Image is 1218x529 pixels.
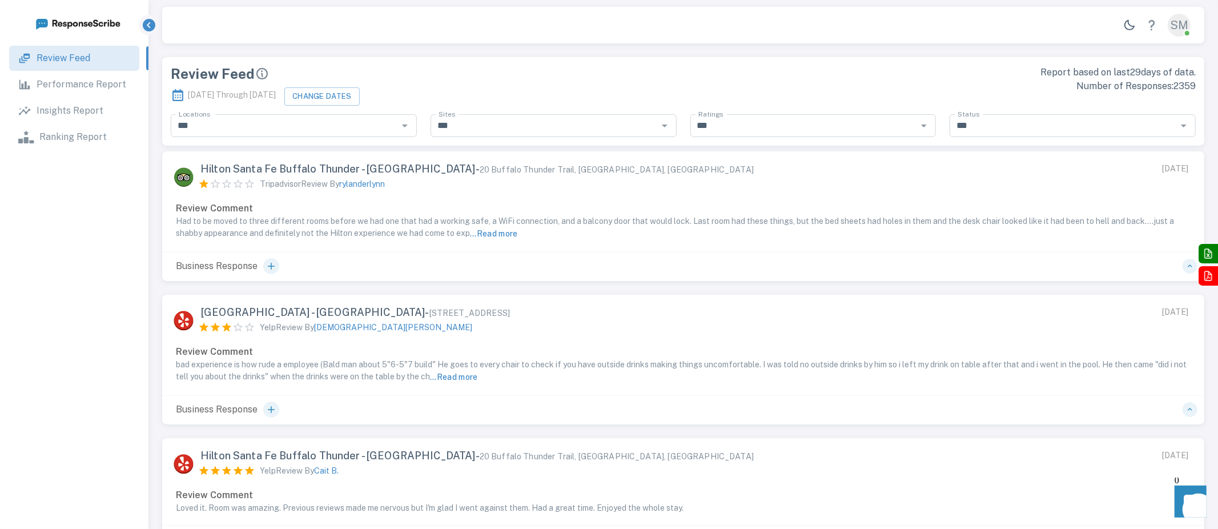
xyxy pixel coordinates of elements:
[200,163,754,175] span: Hilton Santa Fe Buffalo Thunder - [GEOGRAPHIC_DATA] -
[690,66,1196,79] p: Report based on last 29 days of data.
[397,118,413,134] button: Open
[260,465,339,477] p: Yelp Review By
[200,450,754,462] span: Hilton Santa Fe Buffalo Thunder - [GEOGRAPHIC_DATA] -
[1164,478,1213,527] iframe: Front Chat
[470,227,518,241] button: ...Read more
[1162,306,1188,318] div: [DATE]
[690,79,1196,93] p: Number of Responses: 2359
[37,78,126,91] p: Performance Report
[1199,244,1218,263] button: Export to Excel
[200,306,510,319] span: [GEOGRAPHIC_DATA] - [GEOGRAPHIC_DATA] -
[37,104,103,118] p: Insights Report
[169,258,286,274] p: Business Response
[171,66,677,82] div: Review Feed
[339,179,385,189] span: rylanderlynn
[179,109,210,119] label: Locations
[174,167,194,187] img: Tripadvisor
[1162,450,1188,462] div: [DATE]
[1199,266,1218,286] button: Export to PDF
[1162,163,1188,175] div: [DATE]
[480,165,754,174] span: 20 Buffalo Thunder Trail, [GEOGRAPHIC_DATA], [GEOGRAPHIC_DATA]
[9,46,139,71] a: Review Feed
[314,323,472,332] span: [DEMOGRAPHIC_DATA][PERSON_NAME]
[430,370,478,384] button: ...Read more
[429,308,510,318] span: [STREET_ADDRESS]
[657,118,673,134] button: Open
[260,178,385,190] p: Tripadvisor Review By
[916,118,932,134] button: Open
[169,402,286,418] p: Business Response
[37,51,90,65] p: Review Feed
[174,454,194,474] img: Yelp
[174,311,194,331] img: Yelp
[9,98,139,123] a: Insights Report
[480,452,754,461] span: 20 Buffalo Thunder Trail, [GEOGRAPHIC_DATA], [GEOGRAPHIC_DATA]
[314,466,339,475] span: Cait B.
[1140,14,1163,37] a: Help Center
[176,488,1191,502] p: Review Comment
[1168,14,1191,37] div: SM
[176,202,1191,215] p: Review Comment
[176,502,1191,514] p: Loved it. Room was amazing. Previous reviews made me nervous but I'm glad I went against them. Ha...
[40,130,107,144] p: Ranking Report
[284,87,360,106] button: Change Dates
[176,359,1191,384] p: bad experience is how rude a employee (Bald man about 5"6-5"7 build" He goes to every chair to ch...
[260,322,472,334] p: Yelp Review By
[171,85,276,106] p: [DATE] Through [DATE]
[439,109,455,119] label: Sites
[35,16,120,30] img: logo
[9,125,139,150] a: Ranking Report
[1176,118,1192,134] button: Open
[176,215,1191,241] p: Had to be moved to three different rooms before we had one that had a working safe, a WiFi connec...
[958,109,979,119] label: Status
[176,345,1191,359] p: Review Comment
[9,72,139,97] a: Performance Report
[698,109,723,119] label: Ratings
